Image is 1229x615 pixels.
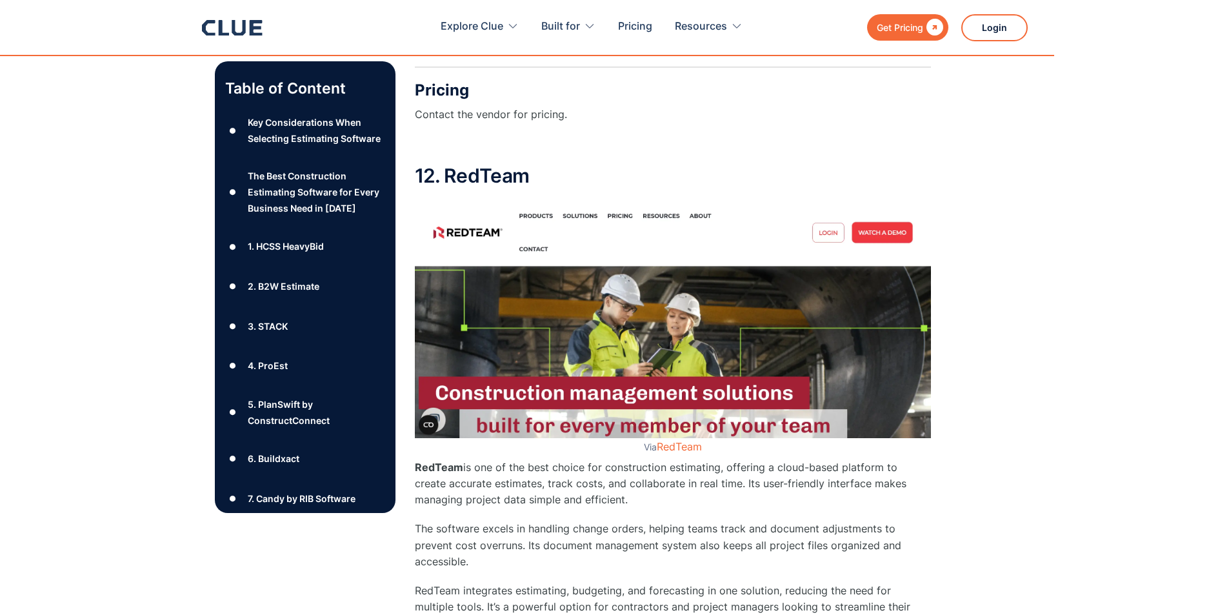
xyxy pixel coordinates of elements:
[248,278,319,294] div: 2. B2W Estimate
[248,238,324,254] div: 1. HCSS HeavyBid
[867,14,948,41] a: Get Pricing
[675,6,727,47] div: Resources
[248,318,288,334] div: 3. STACK
[225,449,241,469] div: ●
[415,165,931,187] h2: 12. RedTeam
[618,6,652,47] a: Pricing
[415,136,931,152] p: ‍
[415,106,931,123] p: Contact the vendor for pricing.
[441,6,503,47] div: Explore Clue
[248,490,355,507] div: 7. Candy by RIB Software
[225,489,241,509] div: ●
[248,396,385,428] div: 5. PlanSwift by ConstructConnect
[415,441,931,453] figcaption: Via
[225,316,241,336] div: ●
[225,121,241,141] div: ●
[225,489,385,509] a: ●7. Candy by RIB Software
[225,237,385,256] a: ●1. HCSS HeavyBid
[225,114,385,146] a: ●Key Considerations When Selecting Estimating Software
[441,6,519,47] div: Explore Clue
[225,449,385,469] a: ●6. Buildxact
[225,168,385,217] a: ●The Best Construction Estimating Software for Every Business Need in [DATE]
[225,356,241,376] div: ●
[248,450,299,467] div: 6. Buildxact
[657,440,702,453] a: RedTeam
[248,168,385,217] div: The Best Construction Estimating Software for Every Business Need in [DATE]
[225,183,241,202] div: ●
[225,316,385,336] a: ●3. STACK
[923,19,943,35] div: 
[225,78,385,99] p: Table of Content
[675,6,743,47] div: Resources
[225,356,385,376] a: ●4. ProEst
[415,459,931,509] p: is one of the best choice for construction estimating, offering a cloud-based platform to create ...
[225,237,241,256] div: ●
[415,521,931,570] p: The software excels in handling change orders, helping teams track and document adjustments to pr...
[225,396,385,428] a: ●5. PlanSwift by ConstructConnect
[877,19,923,35] div: Get Pricing
[225,277,241,296] div: ●
[541,6,595,47] div: Built for
[248,358,288,374] div: 4. ProEst
[225,277,385,296] a: ●2. B2W Estimate
[415,461,463,474] strong: RedTeam
[541,6,580,47] div: Built for
[248,114,385,146] div: Key Considerations When Selecting Estimating Software
[225,403,241,422] div: ●
[415,81,931,100] h3: Pricing
[961,14,1028,41] a: Login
